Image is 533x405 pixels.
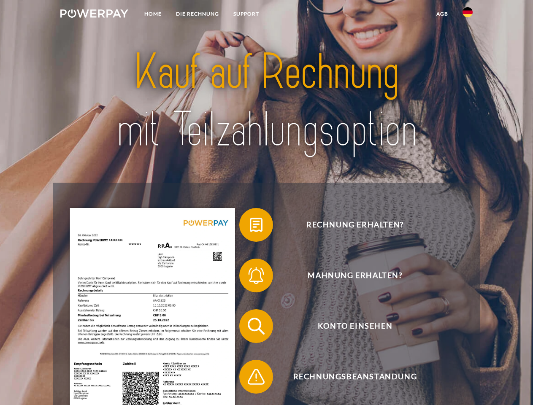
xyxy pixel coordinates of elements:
button: Mahnung erhalten? [239,259,459,292]
img: de [463,7,473,17]
a: SUPPORT [226,6,266,22]
img: qb_warning.svg [246,366,267,387]
button: Rechnung erhalten? [239,208,459,242]
a: DIE RECHNUNG [169,6,226,22]
a: agb [429,6,455,22]
img: qb_search.svg [246,316,267,337]
img: qb_bill.svg [246,214,267,235]
button: Konto einsehen [239,309,459,343]
img: title-powerpay_de.svg [81,40,452,162]
a: Home [137,6,169,22]
span: Rechnungsbeanstandung [252,360,458,394]
span: Rechnung erhalten? [252,208,458,242]
img: logo-powerpay-white.svg [60,9,128,18]
img: qb_bell.svg [246,265,267,286]
span: Mahnung erhalten? [252,259,458,292]
button: Rechnungsbeanstandung [239,360,459,394]
span: Konto einsehen [252,309,458,343]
